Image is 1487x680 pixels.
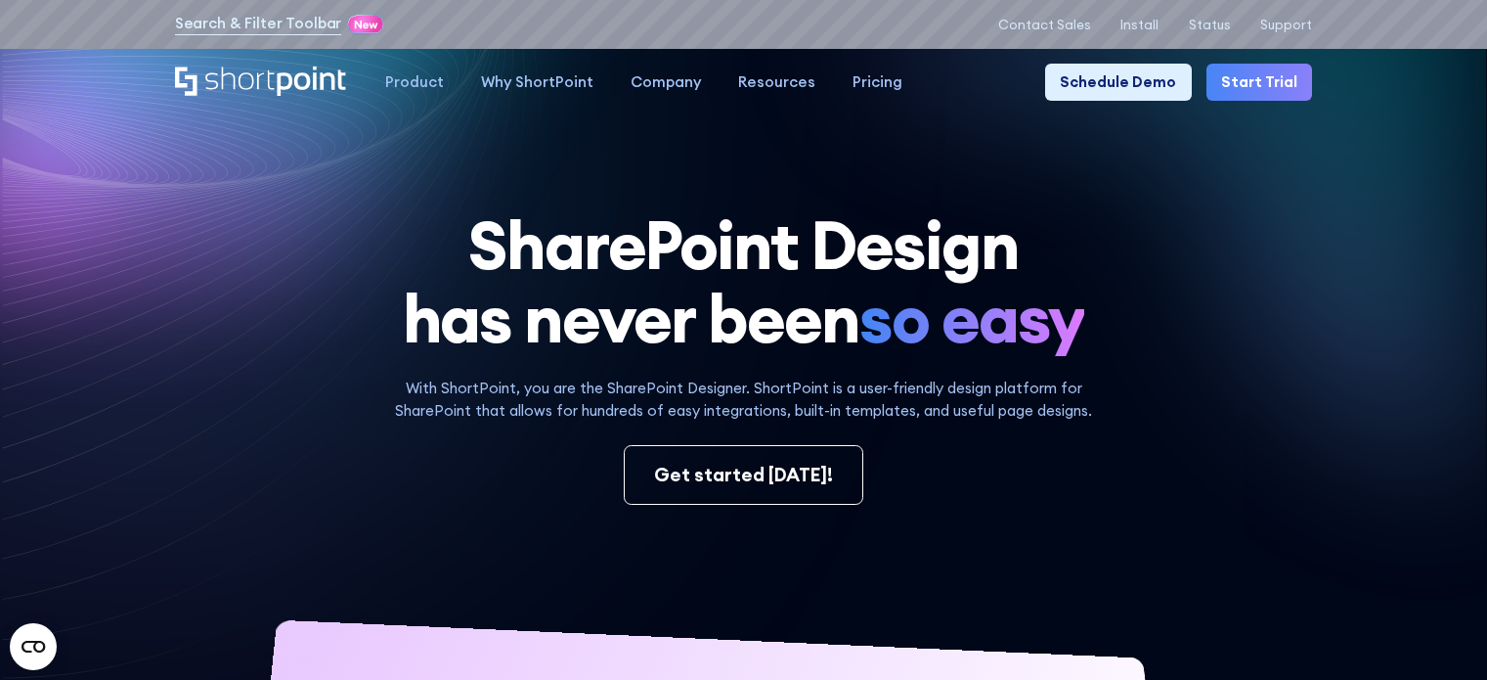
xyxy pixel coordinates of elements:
[859,282,1085,355] span: so easy
[1120,18,1159,32] a: Install
[1389,586,1487,680] iframe: Chat Widget
[368,378,1120,423] p: With ShortPoint, you are the SharePoint Designer. ShortPoint is a user-friendly design platform f...
[612,64,720,101] a: Company
[175,13,342,35] a: Search & Filter Toolbar
[1260,18,1312,32] a: Support
[631,71,701,94] div: Company
[175,208,1313,356] h1: SharePoint Design has never been
[1206,64,1312,101] a: Start Trial
[1189,18,1231,32] a: Status
[853,71,902,94] div: Pricing
[462,64,612,101] a: Why ShortPoint
[1045,64,1191,101] a: Schedule Demo
[385,71,444,94] div: Product
[624,445,864,505] a: Get started [DATE]!
[738,71,815,94] div: Resources
[10,623,57,670] button: Open CMP widget
[654,461,833,489] div: Get started [DATE]!
[834,64,921,101] a: Pricing
[367,64,462,101] a: Product
[720,64,834,101] a: Resources
[175,67,348,99] a: Home
[998,18,1091,32] a: Contact Sales
[481,71,593,94] div: Why ShortPoint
